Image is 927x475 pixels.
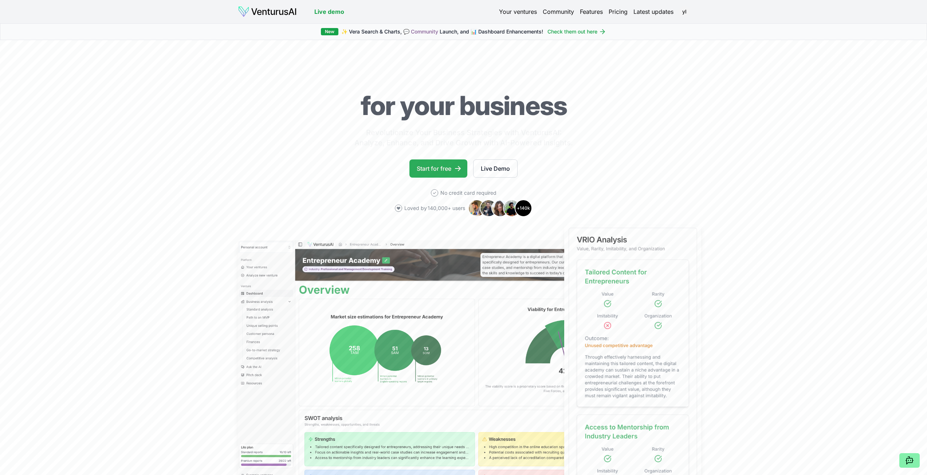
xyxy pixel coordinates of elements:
a: Latest updates [633,7,673,16]
a: Live Demo [473,159,518,178]
div: New [321,28,338,35]
img: Avatar 2 [480,199,497,217]
img: Avatar 1 [468,199,486,217]
span: yl [679,6,690,17]
img: Avatar 4 [503,199,521,217]
span: ✨ Vera Search & Charts, 💬 Launch, and 📊 Dashboard Enhancements! [341,28,543,35]
a: Your ventures [499,7,537,16]
a: Community [543,7,574,16]
a: Pricing [609,7,628,16]
button: yl [679,7,690,17]
a: Start for free [409,159,467,178]
a: Community [411,28,438,35]
a: Features [580,7,603,16]
img: Avatar 3 [491,199,509,217]
a: Live demo [314,7,344,16]
img: logo [238,6,297,17]
a: Check them out here [547,28,606,35]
